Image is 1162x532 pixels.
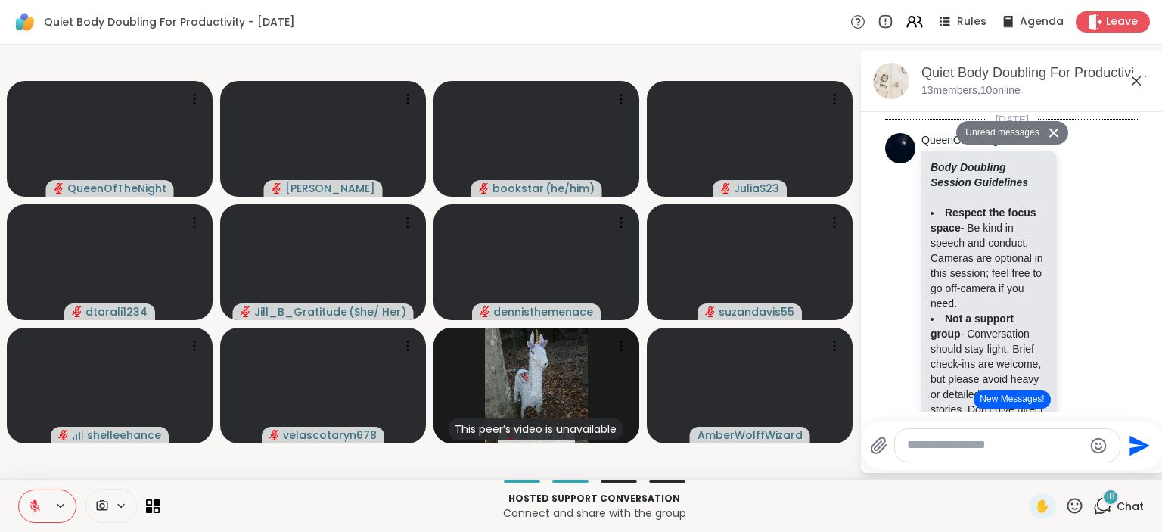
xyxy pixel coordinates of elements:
[449,418,623,440] div: This peer’s video is unavailable
[1120,428,1154,462] button: Send
[67,181,166,196] span: QueenOfTheNight
[87,428,161,443] span: shelleehance
[479,183,489,194] span: audio-muted
[54,183,64,194] span: audio-muted
[931,311,1048,432] li: - Conversation should stay light. Brief check-ins are welcome, but please avoid heavy or detailed...
[974,390,1050,409] button: New Messages!
[907,437,1083,453] textarea: Type your message
[734,181,779,196] span: JuliaS23
[1020,14,1064,30] span: Agenda
[485,328,588,443] img: Emil2207
[957,14,986,30] span: Rules
[1035,497,1050,515] span: ✋
[169,506,1020,521] p: Connect and share with the group
[492,181,544,196] span: bookstar
[254,304,347,319] span: Jill_B_Gratitude
[705,306,716,317] span: audio-muted
[72,306,82,317] span: audio-muted
[719,304,794,319] span: suzandavis55
[169,492,1020,506] p: Hosted support conversation
[493,304,593,319] span: dennisthemenace
[285,181,375,196] span: [PERSON_NAME]
[1089,437,1108,455] button: Emoji picker
[1117,499,1144,514] span: Chat
[931,161,1028,188] strong: Body Doubling Session Guidelines
[698,428,803,443] span: AmberWolffWizard
[44,14,295,30] span: Quiet Body Doubling For Productivity - [DATE]
[885,133,915,163] img: https://sharewell-space-live.sfo3.digitaloceanspaces.com/user-generated/d7277878-0de6-43a2-a937-4...
[931,207,1036,234] strong: Respect the focus space
[956,121,1043,145] button: Unread messages
[986,112,1038,127] span: [DATE]
[283,428,377,443] span: velascotaryn678
[921,64,1151,82] div: Quiet Body Doubling For Productivity - [DATE]
[85,304,148,319] span: dtarali1234
[349,304,406,319] span: ( She/ Her )
[241,306,251,317] span: audio-muted
[480,306,490,317] span: audio-muted
[58,430,69,440] span: audio-muted
[720,183,731,194] span: audio-muted
[545,181,595,196] span: ( he/him )
[1106,490,1115,503] span: 18
[921,133,1008,148] a: QueenOfTheNight
[873,63,909,99] img: Quiet Body Doubling For Productivity - Monday, Oct 13
[931,313,1014,340] strong: Not a support group
[921,83,1021,98] p: 13 members, 10 online
[1106,14,1138,30] span: Leave
[12,9,38,35] img: ShareWell Logomark
[272,183,282,194] span: audio-muted
[931,205,1048,311] li: - Be kind in speech and conduct. Cameras are optional in this session; feel free to go off-camera...
[269,430,280,440] span: audio-muted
